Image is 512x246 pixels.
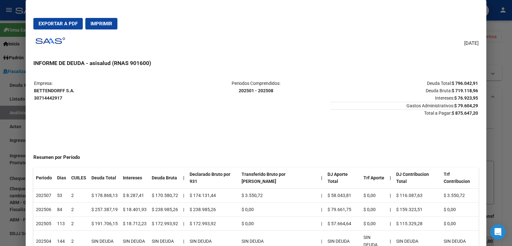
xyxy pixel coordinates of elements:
td: $ 159.323,51 [394,202,441,217]
td: $ 238.985,26 [149,202,181,217]
strong: $ 875.647,20 [452,111,478,116]
td: $ 0,00 [239,202,319,217]
td: | [181,189,187,203]
td: $ 115.329,28 [394,217,441,231]
td: | [181,202,187,217]
td: 2 [69,217,89,231]
td: $ 58.043,81 [325,189,361,203]
td: $ 0,00 [239,217,319,231]
strong: $ 79.604,29 [454,103,478,108]
span: [DATE] [464,40,479,47]
td: 202505 [33,217,55,231]
td: $ 18.712,23 [120,217,149,231]
td: $ 79.661,75 [325,202,361,217]
th: | [387,217,394,231]
th: Periodo [33,168,55,189]
td: $ 3.550,72 [239,189,319,203]
td: $ 0,00 [441,202,479,217]
td: | [319,189,325,203]
span: Imprimir [90,21,112,27]
strong: $ 796.042,91 [452,81,478,86]
span: Total a Pagar: [330,109,478,116]
th: Transferido Bruto por [PERSON_NAME] [239,168,319,189]
button: Exportar a PDF [33,18,83,29]
th: Trf Contribucion [441,168,479,189]
strong: BETTENDORFF S.A. 30714442917 [34,88,74,101]
td: 2 [69,202,89,217]
td: $ 0,00 [361,217,387,231]
td: $ 0,00 [361,189,387,203]
td: 53 [55,189,69,203]
th: Deuda Bruta [149,168,181,189]
p: Deuda Total: Deuda Bruta: Intereses: [330,80,478,102]
th: Deuda Total [89,168,120,189]
th: | [387,168,394,189]
th: Dias [55,168,69,189]
td: $ 257.387,19 [89,202,120,217]
td: | [319,217,325,231]
td: $ 8.287,41 [120,189,149,203]
strong: $ 76.923,95 [454,95,478,101]
td: 113 [55,217,69,231]
td: 84 [55,202,69,217]
td: $ 3.550,72 [441,189,479,203]
td: $ 191.706,15 [89,217,120,231]
th: DJ Aporte Total [325,168,361,189]
td: $ 18.401,93 [120,202,149,217]
th: | [387,202,394,217]
strong: $ 719.118,96 [452,88,478,93]
span: Gastos Administrativos: [330,102,478,108]
td: 202507 [33,189,55,203]
th: CUILES [69,168,89,189]
h4: Resumen por Período [33,154,479,161]
h3: INFORME DE DEUDA - asisalud (RNAS 901600) [33,59,479,67]
td: 202506 [33,202,55,217]
span: Exportar a PDF [38,21,78,27]
th: | [387,189,394,203]
button: Imprimir [85,18,117,29]
strong: 202501 - 202508 [239,88,273,93]
td: $ 178.868,13 [89,189,120,203]
td: $ 170.580,72 [149,189,181,203]
th: Declarado Bruto por 931 [187,168,239,189]
p: Empresa: [34,80,182,102]
div: Open Intercom Messenger [490,224,506,240]
th: | [181,168,187,189]
td: $ 57.664,64 [325,217,361,231]
td: $ 0,00 [441,217,479,231]
td: $ 174.131,44 [187,189,239,203]
td: $ 116.087,63 [394,189,441,203]
td: $ 172.993,92 [149,217,181,231]
th: | [319,168,325,189]
td: 2 [69,189,89,203]
p: Periodos Comprendidos: [182,80,330,94]
th: DJ Contribucion Total [394,168,441,189]
th: Intereses [120,168,149,189]
td: $ 172.993,92 [187,217,239,231]
td: $ 0,00 [361,202,387,217]
th: Trf Aporte [361,168,387,189]
td: $ 238.985,26 [187,202,239,217]
td: | [319,202,325,217]
td: | [181,217,187,231]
